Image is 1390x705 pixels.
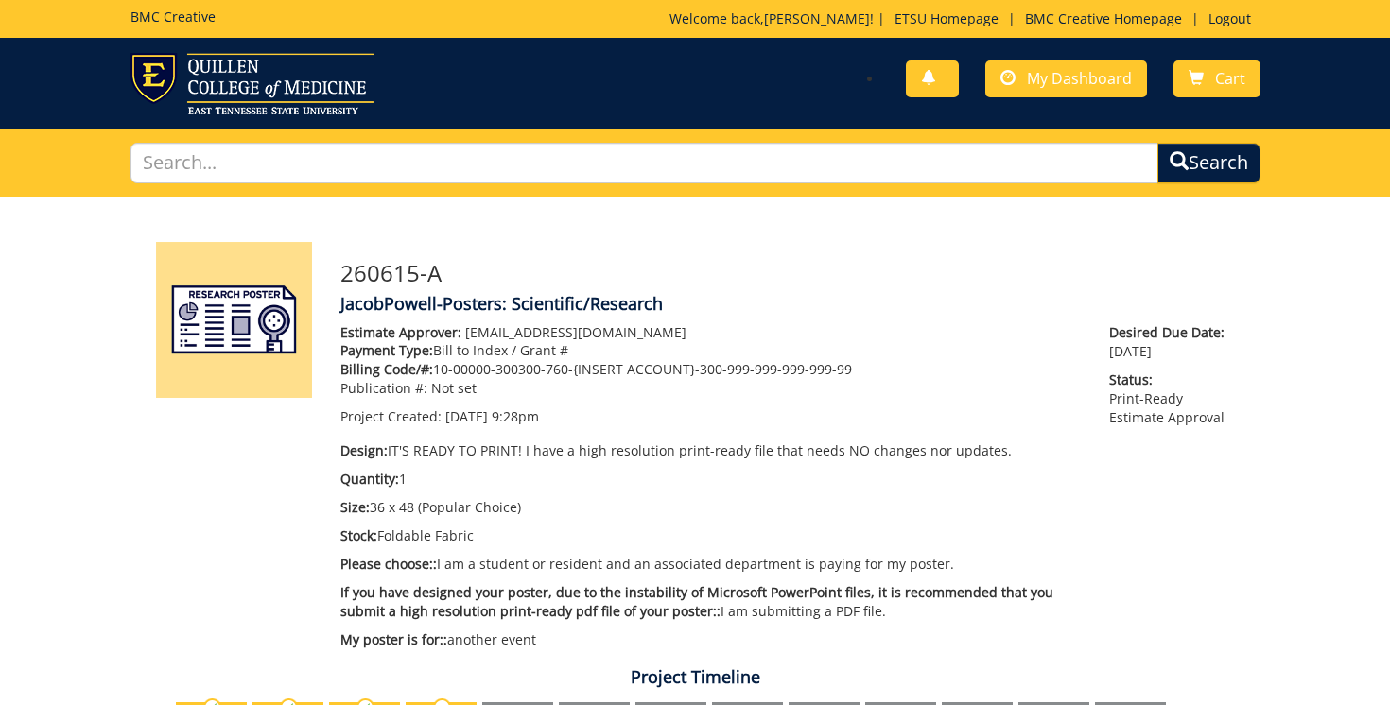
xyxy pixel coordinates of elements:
[340,323,461,341] span: Estimate Approver:
[985,60,1147,97] a: My Dashboard
[1016,9,1191,27] a: BMC Creative Homepage
[340,583,1053,620] span: If you have designed your poster, due to the instability of Microsoft PowerPoint files, it is rec...
[340,360,1081,379] p: 10-00000-300300-760-{INSERT ACCOUNT}-300-999-999-999-999-99
[1215,68,1245,89] span: Cart
[1109,323,1234,342] span: Desired Due Date:
[130,53,374,114] img: ETSU logo
[340,323,1081,342] p: [EMAIL_ADDRESS][DOMAIN_NAME]
[142,668,1248,687] h4: Project Timeline
[340,526,377,544] span: Stock:
[445,407,539,425] span: [DATE] 9:28pm
[340,470,399,488] span: Quantity:
[764,9,870,27] a: [PERSON_NAME]
[340,630,447,648] span: My poster is for::
[1173,60,1260,97] a: Cart
[1109,370,1234,389] span: Status:
[431,379,477,397] span: Not set
[340,261,1234,285] h3: 260615-A
[1109,323,1234,361] p: [DATE]
[340,470,1081,489] p: 1
[340,379,427,397] span: Publication #:
[1109,370,1234,427] p: Print-Ready Estimate Approval
[340,295,1234,314] h4: JacobPowell-Posters: Scientific/Research
[669,9,1260,28] p: Welcome back, ! | | |
[340,441,1081,460] p: IT'S READY TO PRINT! I have a high resolution print-ready file that needs NO changes nor updates.
[130,143,1158,183] input: Search...
[340,341,1081,360] p: Bill to Index / Grant #
[130,9,216,24] h5: BMC Creative
[340,583,1081,621] p: I am submitting a PDF file.
[156,242,312,398] img: Product featured image
[340,526,1081,545] p: Foldable Fabric
[340,341,433,359] span: Payment Type:
[340,555,1081,574] p: I am a student or resident and an associated department is paying for my poster.
[885,9,1008,27] a: ETSU Homepage
[1157,143,1260,183] button: Search
[340,407,442,425] span: Project Created:
[340,441,388,459] span: Design:
[340,630,1081,649] p: another event
[1027,68,1132,89] span: My Dashboard
[340,498,370,516] span: Size:
[340,498,1081,517] p: 36 x 48 (Popular Choice)
[1199,9,1260,27] a: Logout
[340,555,437,573] span: Please choose::
[340,360,433,378] span: Billing Code/#:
